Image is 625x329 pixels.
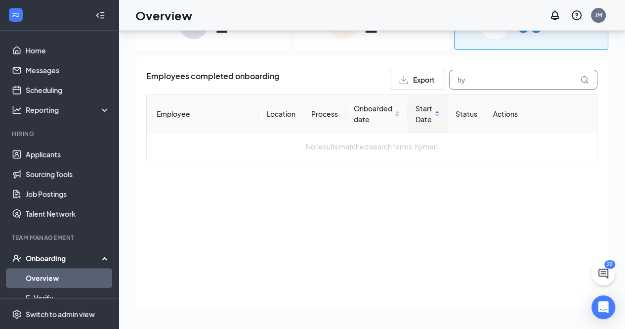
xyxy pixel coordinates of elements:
svg: QuestionInfo [571,9,583,21]
h1: Overview [135,7,192,24]
div: Reporting [26,105,111,115]
a: Applicants [26,144,110,164]
th: Employee [147,95,259,133]
td: No results matched search terms: hymen [147,133,597,160]
div: Onboarding [26,253,102,263]
div: Open Intercom Messenger [591,295,615,319]
th: Actions [485,95,597,133]
svg: Collapse [95,10,105,20]
svg: WorkstreamLogo [11,10,21,20]
svg: UserCheck [12,253,22,263]
a: Messages [26,60,110,80]
svg: Analysis [12,105,22,115]
a: Home [26,41,110,60]
span: Start Date [416,103,432,125]
a: E-Verify [26,288,110,308]
th: Process [303,95,346,133]
div: 22 [604,260,615,269]
svg: Settings [12,309,22,319]
div: Team Management [12,234,108,242]
th: Status [448,95,485,133]
div: Switch to admin view [26,309,95,319]
th: Location [259,95,303,133]
a: Talent Network [26,204,110,224]
a: Sourcing Tools [26,164,110,184]
svg: Notifications [549,9,561,21]
button: ChatActive [591,262,615,285]
button: Export [390,70,444,90]
span: Export [413,76,435,83]
div: JM [595,11,602,19]
span: Onboarded date [354,103,392,125]
div: Hiring [12,130,108,138]
span: Employees completed onboarding [146,70,279,90]
th: Onboarded date [346,95,408,133]
a: Overview [26,268,110,288]
a: Job Postings [26,184,110,204]
input: Search by Name, Job Posting, or Process [449,70,597,90]
svg: ChatActive [597,268,609,280]
a: Scheduling [26,80,110,100]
